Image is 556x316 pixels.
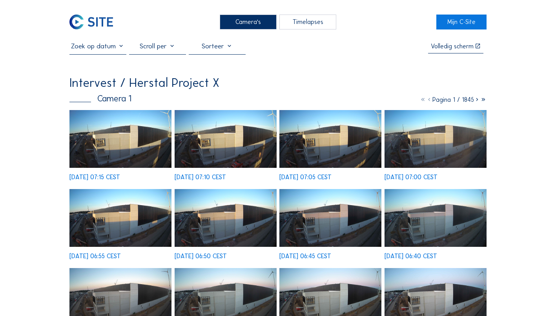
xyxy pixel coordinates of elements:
div: [DATE] 07:10 CEST [175,174,226,180]
img: image_52647865 [69,110,171,168]
div: [DATE] 07:05 CEST [279,174,332,180]
img: image_52647051 [279,189,381,247]
div: Timelapses [279,15,336,29]
div: Intervest / Herstal Project X [69,77,219,89]
div: Camera's [220,15,277,29]
div: [DATE] 06:45 CEST [279,253,331,259]
input: Zoek op datum 󰅀 [69,42,126,50]
img: image_52647553 [279,110,381,168]
div: [DATE] 06:40 CEST [385,253,437,259]
div: Camera 1 [69,94,131,103]
img: image_52647114 [175,189,277,247]
a: Mijn C-Site [436,15,487,29]
a: C-SITE Logo [69,15,120,29]
div: [DATE] 06:55 CEST [69,253,121,259]
div: [DATE] 07:00 CEST [385,174,438,180]
img: image_52646906 [385,189,487,247]
div: Volledig scherm [431,43,474,50]
div: [DATE] 06:50 CEST [175,253,227,259]
span: Pagina 1 / 1845 [432,96,474,103]
img: image_52647707 [175,110,277,168]
img: C-SITE Logo [69,15,113,29]
img: image_52647415 [385,110,487,168]
div: [DATE] 07:15 CEST [69,174,120,180]
img: image_52647258 [69,189,171,247]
